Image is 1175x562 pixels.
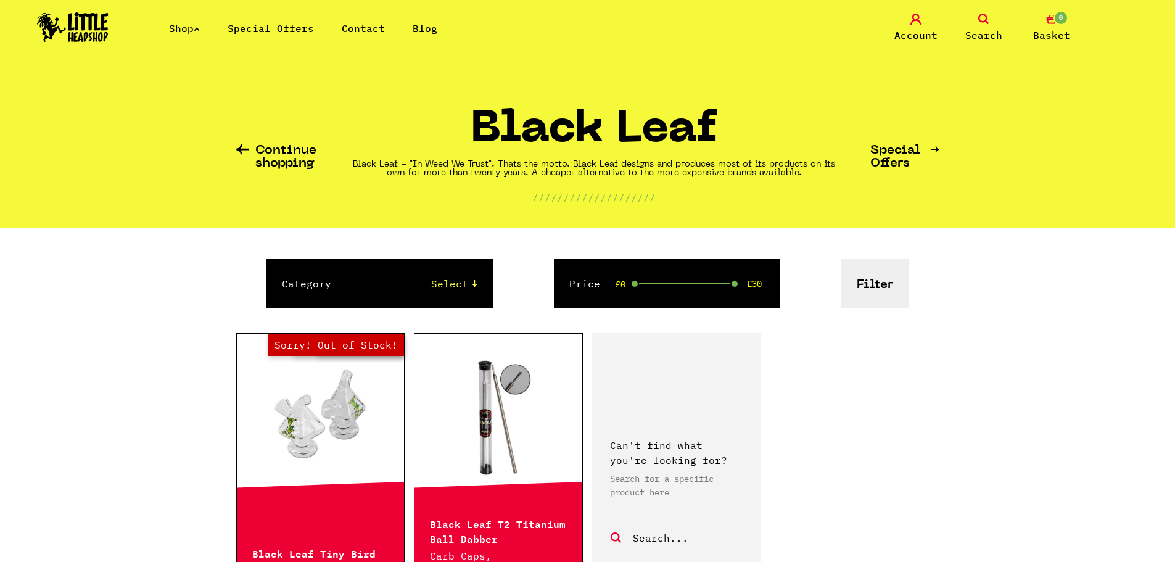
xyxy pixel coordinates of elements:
[894,28,938,43] span: Account
[616,279,625,289] span: £0
[610,438,742,468] p: Can't find what you're looking for?
[169,22,200,35] a: Shop
[1033,28,1070,43] span: Basket
[282,276,331,291] label: Category
[532,190,656,205] p: ////////////////////
[471,109,717,160] h1: Black Leaf
[870,144,939,170] a: Special Offers
[353,160,835,177] strong: Black Leaf - "In Weed We Trust". Thats the motto. Black Leaf designs and produces most of its pro...
[237,355,405,479] a: Out of Stock Hurry! Low Stock Sorry! Out of Stock!
[413,22,437,35] a: Blog
[268,334,404,356] span: Sorry! Out of Stock!
[841,259,909,308] button: Filter
[632,530,742,546] input: Search...
[953,14,1015,43] a: Search
[228,22,314,35] a: Special Offers
[610,472,742,499] p: Search for a specific product here
[569,276,600,291] label: Price
[37,12,109,42] img: Little Head Shop Logo
[965,28,1002,43] span: Search
[342,22,385,35] a: Contact
[1021,14,1082,43] a: 0 Basket
[1053,10,1068,25] span: 0
[236,144,318,170] a: Continue shopping
[430,516,567,545] p: Black Leaf T2 Titanium Ball Dabber
[747,279,762,289] span: £30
